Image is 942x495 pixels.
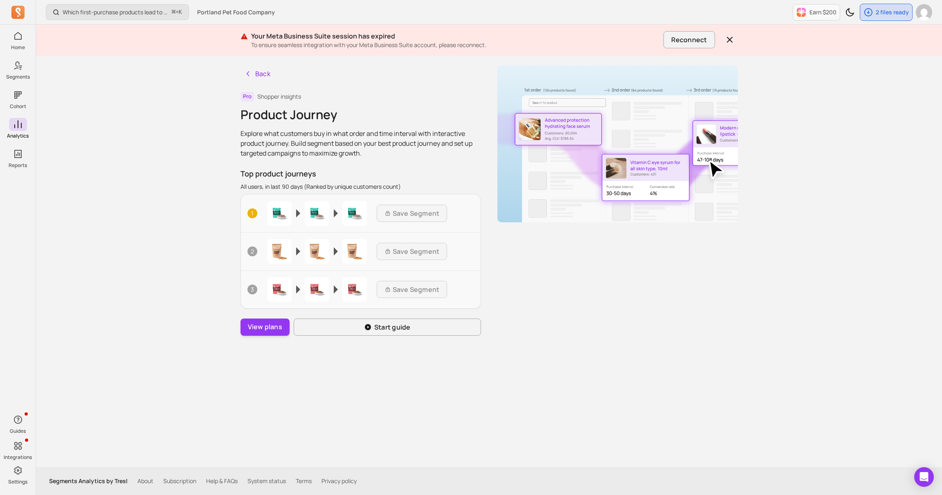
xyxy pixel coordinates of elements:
[342,201,367,226] img: Product image
[241,107,481,122] h1: Product Journey
[914,467,934,487] div: Open Intercom Messenger
[49,477,128,485] p: Segments Analytics by Tresl
[294,319,481,336] button: Start guide
[393,285,440,294] p: Save Segment
[247,285,257,294] span: 3
[247,208,257,218] span: 1
[4,454,32,461] p: Integrations
[163,477,196,485] a: Subscription
[241,168,481,179] p: Top product journeys
[172,8,182,16] span: +
[11,44,25,51] p: Home
[876,8,909,16] p: 2 files ready
[241,183,481,191] p: All users, in last 90 days (Ranked by unique customers count)
[241,129,481,158] p: Explore what customers buy in what order and time interval with interactive product journey. Buil...
[251,31,661,41] p: Your Meta Business Suite session has expired
[241,92,254,102] span: Pro
[179,9,182,16] kbd: K
[46,4,189,20] button: Which first-purchase products lead to the highest revenue per customer over time?⌘+K
[257,93,301,101] p: Shopper insights
[305,201,329,226] img: Product image
[393,208,440,218] p: Save Segment
[10,428,26,434] p: Guides
[197,8,275,16] span: Portland Pet Food Company
[377,243,447,260] button: Save Segment
[321,477,357,485] a: Privacy policy
[267,277,292,302] img: Product image
[916,4,932,20] img: avatar
[192,5,280,20] button: Portland Pet Food Company
[247,477,286,485] a: System status
[63,8,169,16] p: Which first-purchase products lead to the highest revenue per customer over time?
[842,4,858,20] button: Toggle dark mode
[137,477,153,485] a: About
[377,281,447,298] button: Save Segment
[267,201,292,226] img: Product image
[296,477,312,485] a: Terms
[247,246,257,256] span: 2
[171,7,176,18] kbd: ⌘
[7,133,29,139] p: Analytics
[241,319,290,336] button: View plans
[809,8,836,16] p: Earn $200
[374,322,411,332] p: Start guide
[251,41,661,49] p: To ensure seamless integration with your Meta Business Suite account, please reconnect.
[267,239,292,264] img: Product image
[6,74,30,80] p: Segments
[342,239,367,264] img: Product image
[377,205,447,222] button: Save Segment
[10,103,26,110] p: Cohort
[342,277,367,302] img: Product image
[860,4,913,21] button: 2 files ready
[393,246,440,256] p: Save Segment
[305,239,329,264] img: Product image
[497,66,738,222] img: Product Journey Paywall
[9,162,27,169] p: Reports
[241,66,274,82] button: Back
[206,477,238,485] a: Help & FAQs
[8,479,27,485] p: Settings
[9,411,27,436] button: Guides
[305,277,329,302] img: Product image
[793,4,840,20] button: Earn $200
[663,31,715,48] button: Reconnect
